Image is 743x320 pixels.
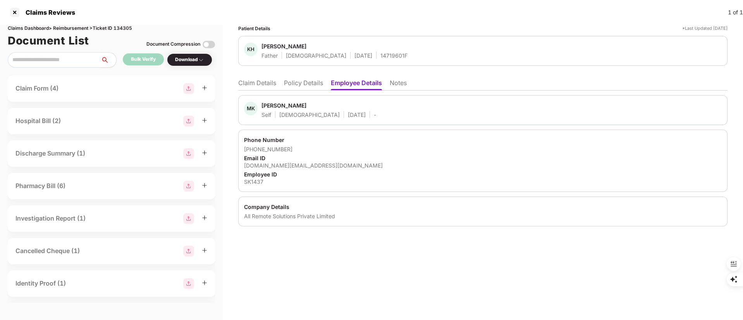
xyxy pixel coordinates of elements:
[202,280,207,286] span: plus
[244,162,722,169] div: [DOMAIN_NAME][EMAIL_ADDRESS][DOMAIN_NAME]
[100,57,116,63] span: search
[261,52,278,59] div: Father
[202,85,207,91] span: plus
[183,278,194,289] img: svg+xml;base64,PHN2ZyBpZD0iR3JvdXBfMjg4MTMiIGRhdGEtbmFtZT0iR3JvdXAgMjg4MTMiIHhtbG5zPSJodHRwOi8vd3...
[175,56,204,63] div: Download
[238,79,276,90] li: Claim Details
[284,79,323,90] li: Policy Details
[261,43,306,50] div: [PERSON_NAME]
[100,52,117,68] button: search
[380,52,408,59] div: 14719601F
[15,246,80,256] div: Cancelled Cheque (1)
[183,83,194,94] img: svg+xml;base64,PHN2ZyBpZD0iR3JvdXBfMjg4MTMiIGRhdGEtbmFtZT0iR3JvdXAgMjg4MTMiIHhtbG5zPSJodHRwOi8vd3...
[244,178,722,185] div: SK1437
[238,25,270,32] div: Patient Details
[15,149,85,158] div: Discharge Summary (1)
[8,32,89,49] h1: Document List
[203,38,215,51] img: svg+xml;base64,PHN2ZyBpZD0iVG9nZ2xlLTMyeDMyIiB4bWxucz0iaHR0cDovL3d3dy53My5vcmcvMjAwMC9zdmciIHdpZH...
[15,116,61,126] div: Hospital Bill (2)
[279,111,340,118] div: [DEMOGRAPHIC_DATA]
[8,25,215,32] div: Claims Dashboard > Reimbursement > Ticket ID 134305
[183,148,194,159] img: svg+xml;base64,PHN2ZyBpZD0iR3JvdXBfMjg4MTMiIGRhdGEtbmFtZT0iR3JvdXAgMjg4MTMiIHhtbG5zPSJodHRwOi8vd3...
[131,56,156,63] div: Bulk Verify
[15,214,86,223] div: Investigation Report (1)
[202,150,207,156] span: plus
[331,79,382,90] li: Employee Details
[390,79,407,90] li: Notes
[261,102,306,109] div: [PERSON_NAME]
[261,111,271,118] div: Self
[244,136,722,144] div: Phone Number
[202,248,207,253] span: plus
[202,183,207,188] span: plus
[244,212,722,220] div: All Remote Solutions Private Limited
[244,203,722,210] div: Company Details
[244,102,258,115] div: MK
[21,9,75,16] div: Claims Reviews
[374,111,376,118] div: -
[728,8,743,17] div: 1 of 1
[244,145,722,153] div: [PHONE_NUMBER]
[202,215,207,221] span: plus
[183,246,194,257] img: svg+xml;base64,PHN2ZyBpZD0iR3JvdXBfMjg4MTMiIGRhdGEtbmFtZT0iR3JvdXAgMjg4MTMiIHhtbG5zPSJodHRwOi8vd3...
[348,111,366,118] div: [DATE]
[244,43,258,56] div: KH
[183,213,194,224] img: svg+xml;base64,PHN2ZyBpZD0iR3JvdXBfMjg4MTMiIGRhdGEtbmFtZT0iR3JvdXAgMjg4MTMiIHhtbG5zPSJodHRwOi8vd3...
[286,52,346,59] div: [DEMOGRAPHIC_DATA]
[244,154,722,162] div: Email ID
[15,279,66,288] div: Identity Proof (1)
[354,52,372,59] div: [DATE]
[15,84,58,93] div: Claim Form (4)
[244,171,722,178] div: Employee ID
[202,118,207,123] span: plus
[183,181,194,192] img: svg+xml;base64,PHN2ZyBpZD0iR3JvdXBfMjg4MTMiIGRhdGEtbmFtZT0iR3JvdXAgMjg4MTMiIHhtbG5zPSJodHRwOi8vd3...
[146,41,200,48] div: Document Compression
[183,116,194,127] img: svg+xml;base64,PHN2ZyBpZD0iR3JvdXBfMjg4MTMiIGRhdGEtbmFtZT0iR3JvdXAgMjg4MTMiIHhtbG5zPSJodHRwOi8vd3...
[15,181,65,191] div: Pharmacy Bill (6)
[198,57,204,63] img: svg+xml;base64,PHN2ZyBpZD0iRHJvcGRvd24tMzJ4MzIiIHhtbG5zPSJodHRwOi8vd3d3LnczLm9yZy8yMDAwL3N2ZyIgd2...
[682,25,728,32] div: *Last Updated [DATE]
